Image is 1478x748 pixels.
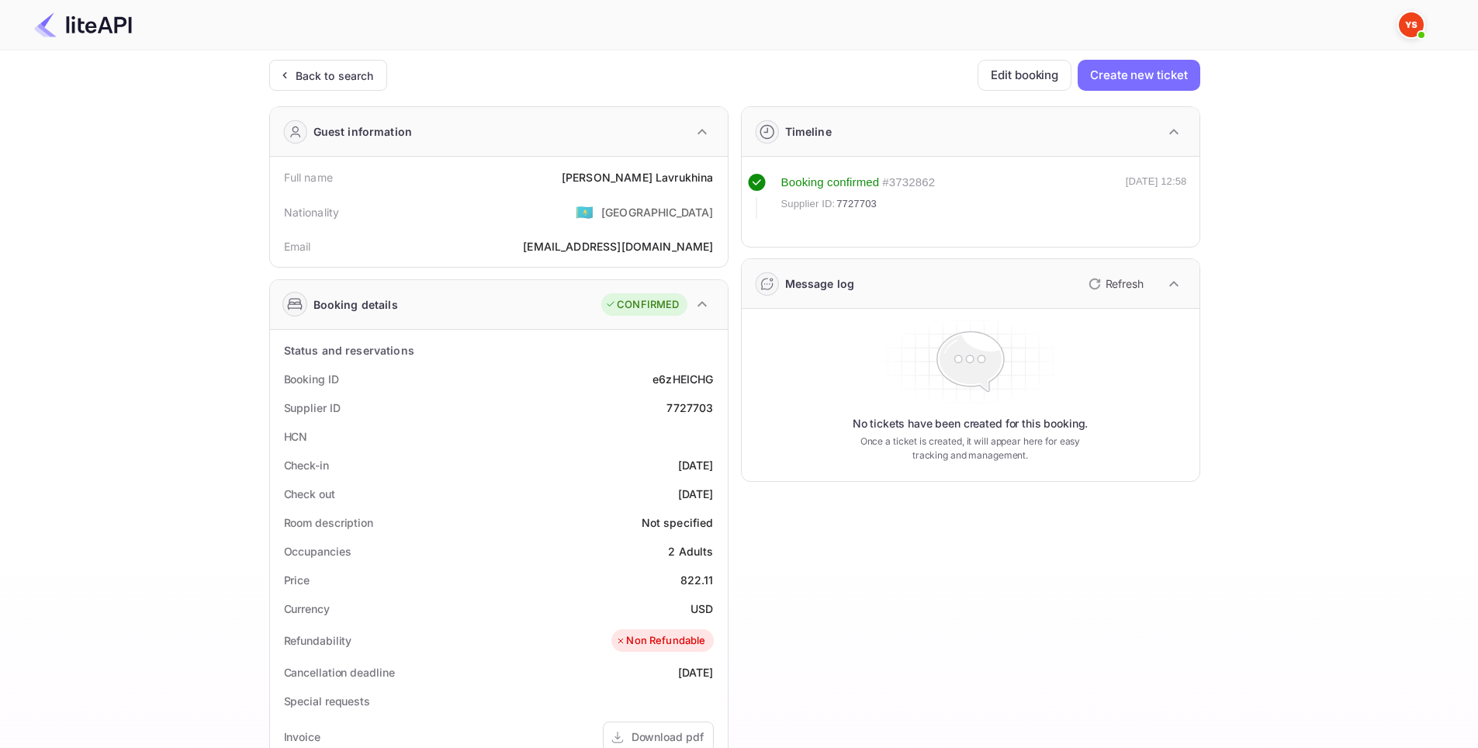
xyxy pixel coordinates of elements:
div: 822.11 [680,572,714,588]
div: 2 Adults [668,543,713,559]
div: Refundability [284,632,352,649]
div: HCN [284,428,308,445]
button: Refresh [1079,272,1150,296]
div: Check-in [284,457,329,473]
div: Supplier ID [284,400,341,416]
img: Yandex Support [1399,12,1424,37]
span: 7727703 [836,196,877,212]
div: Back to search [296,68,374,84]
div: e6zHEICHG [652,371,713,387]
div: [GEOGRAPHIC_DATA] [601,204,714,220]
button: Edit booking [978,60,1071,91]
div: Invoice [284,729,320,745]
div: Status and reservations [284,342,414,358]
div: Price [284,572,310,588]
div: Booking ID [284,371,339,387]
div: Full name [284,169,333,185]
div: CONFIRMED [605,297,679,313]
div: [DATE] [678,486,714,502]
div: 7727703 [666,400,713,416]
div: Currency [284,601,330,617]
div: # 3732862 [882,174,935,192]
div: Email [284,238,311,255]
div: Booking confirmed [781,174,880,192]
div: Guest information [313,123,413,140]
div: Room description [284,514,373,531]
img: LiteAPI Logo [34,12,132,37]
div: Non Refundable [615,633,705,649]
div: Not specified [642,514,714,531]
div: Cancellation deadline [284,664,395,680]
div: Message log [785,275,855,292]
div: [DATE] [678,664,714,680]
p: Once a ticket is created, it will appear here for easy tracking and management. [848,435,1093,462]
div: Booking details [313,296,398,313]
div: [DATE] [678,457,714,473]
div: [EMAIL_ADDRESS][DOMAIN_NAME] [523,238,713,255]
div: Check out [284,486,335,502]
div: [DATE] 12:58 [1126,174,1187,219]
div: USD [691,601,713,617]
div: Timeline [785,123,832,140]
p: Refresh [1106,275,1144,292]
div: Special requests [284,693,370,709]
div: [PERSON_NAME] Lavrukhina [562,169,714,185]
div: Download pdf [632,729,704,745]
div: Occupancies [284,543,351,559]
p: No tickets have been created for this booking. [853,416,1089,431]
span: Supplier ID: [781,196,836,212]
span: United States [576,198,594,226]
button: Create new ticket [1078,60,1199,91]
div: Nationality [284,204,340,220]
